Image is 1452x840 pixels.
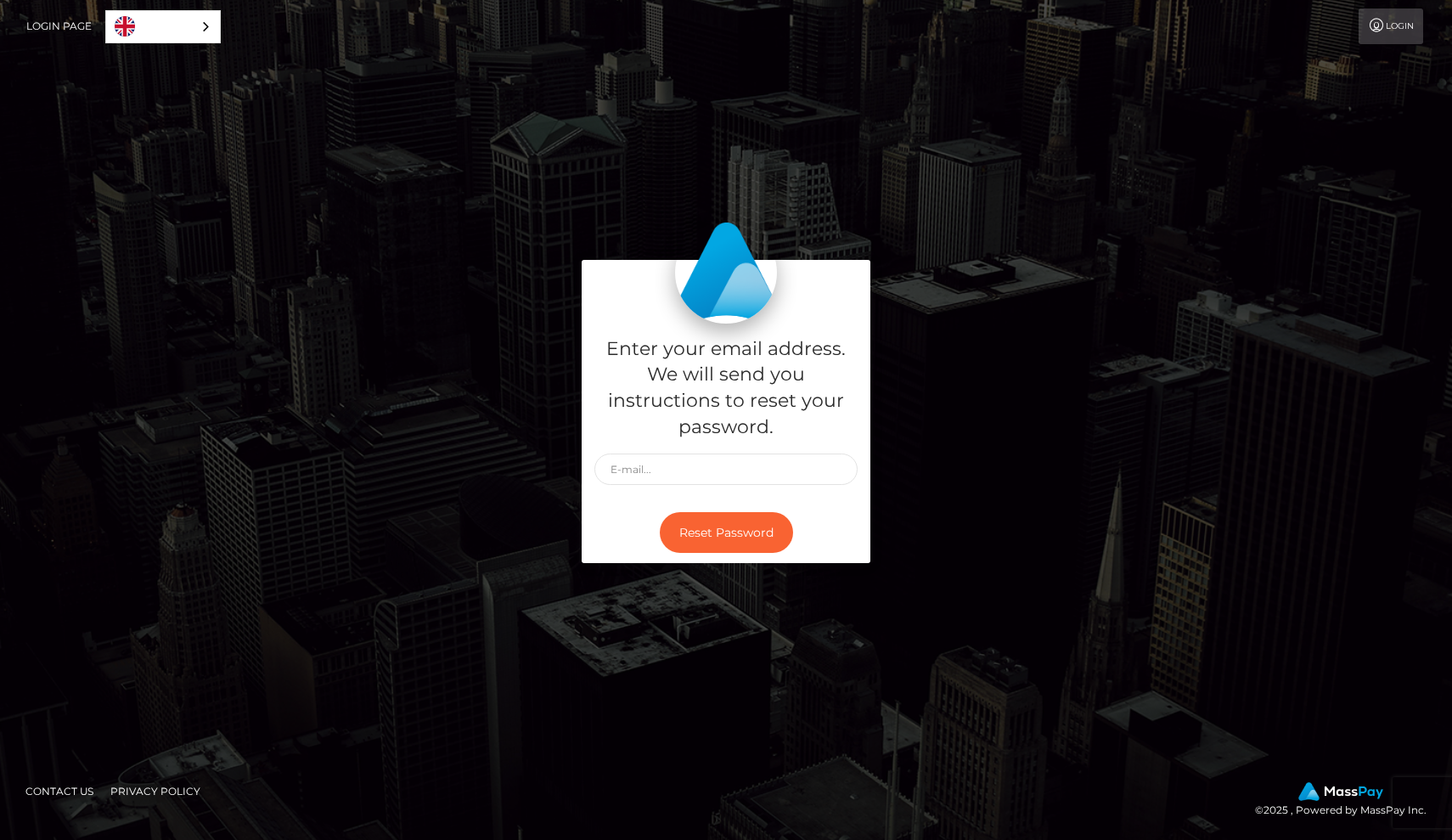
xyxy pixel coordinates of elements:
a: Privacy Policy [104,778,207,804]
input: E-mail... [594,454,858,485]
a: Contact Us [19,778,100,804]
img: MassPay Login [675,222,777,324]
div: © 2025 , Powered by MassPay Inc. [1255,782,1439,820]
aside: Language selected: English [105,10,221,43]
div: Language [105,10,221,43]
img: MassPay [1298,782,1383,801]
h5: Enter your email address. We will send you instructions to reset your password. [594,336,858,441]
a: English [106,11,220,42]
button: Reset Password [660,512,793,554]
a: Login [1359,8,1423,44]
a: Login Page [26,8,92,44]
